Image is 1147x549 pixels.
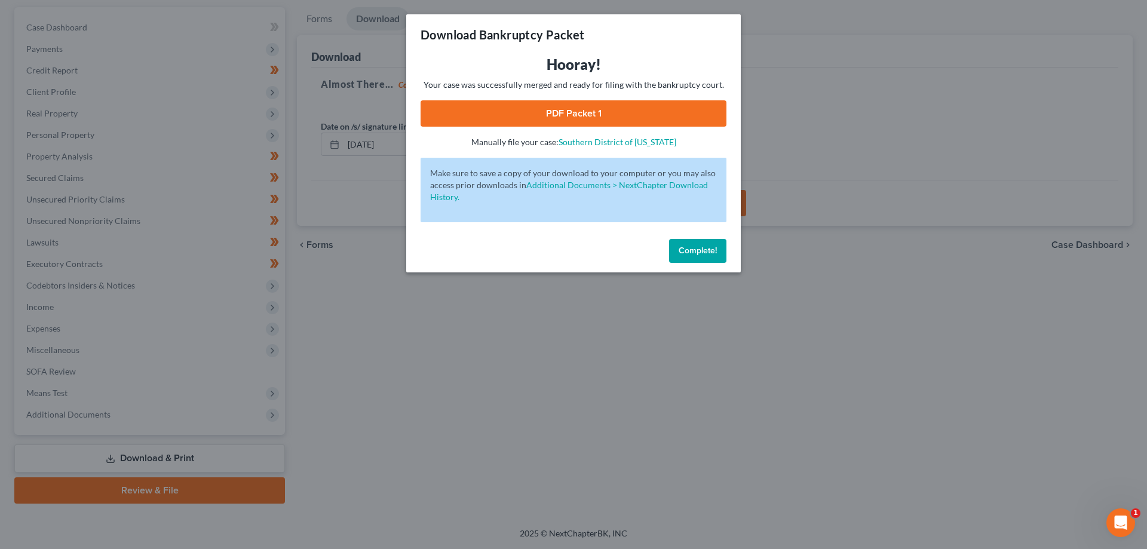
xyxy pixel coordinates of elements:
h3: Hooray! [421,55,726,74]
a: Additional Documents > NextChapter Download History. [430,180,708,202]
iframe: Intercom live chat [1106,508,1135,537]
h3: Download Bankruptcy Packet [421,26,584,43]
p: Your case was successfully merged and ready for filing with the bankruptcy court. [421,79,726,91]
span: 1 [1131,508,1140,518]
a: PDF Packet 1 [421,100,726,127]
p: Make sure to save a copy of your download to your computer or you may also access prior downloads in [430,167,717,203]
button: Complete! [669,239,726,263]
p: Manually file your case: [421,136,726,148]
span: Complete! [679,246,717,256]
a: Southern District of [US_STATE] [559,137,676,147]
